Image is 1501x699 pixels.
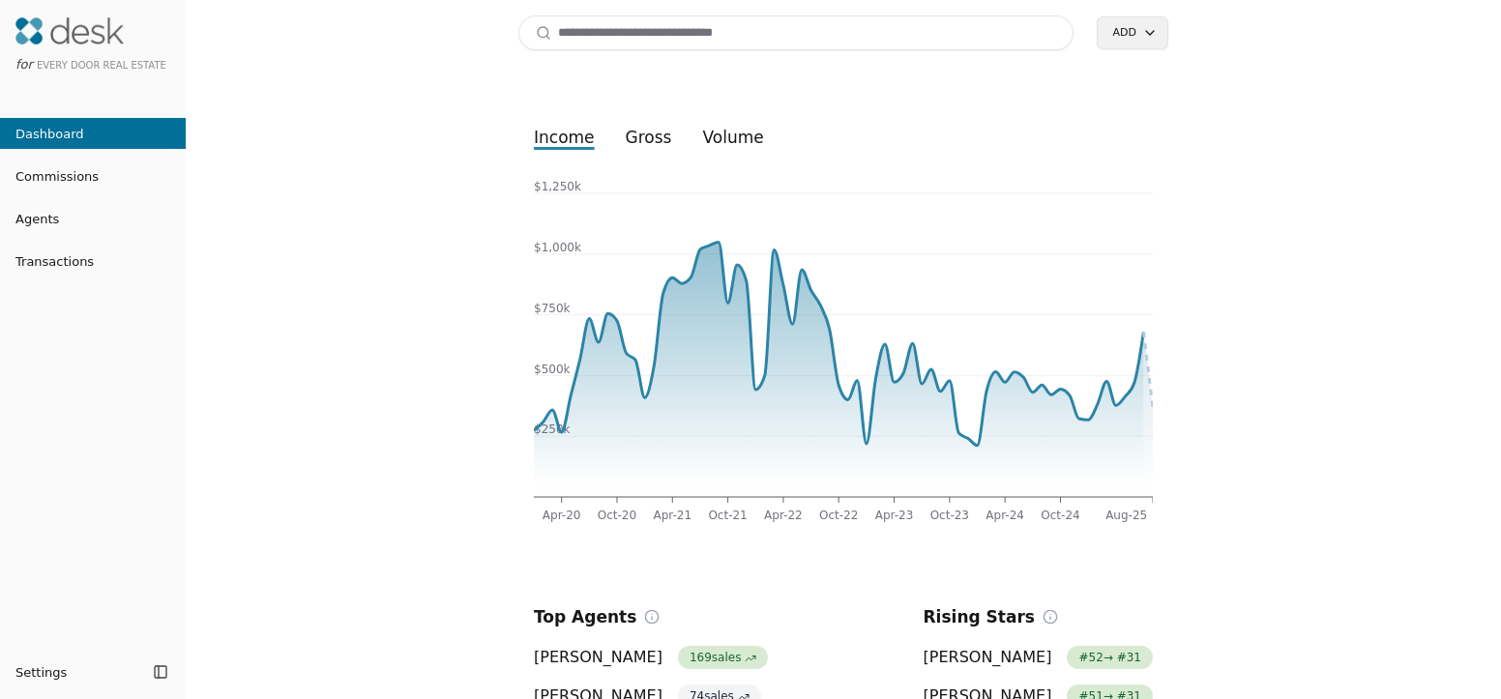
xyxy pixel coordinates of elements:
button: income [518,120,610,155]
tspan: Oct-22 [819,509,858,522]
span: for [15,57,33,72]
button: Add [1097,16,1168,49]
button: gross [610,120,688,155]
tspan: $1,000k [534,241,581,254]
tspan: $1,250k [534,180,581,193]
span: Every Door Real Estate [37,60,166,71]
tspan: $250k [534,422,571,436]
span: Settings [15,662,67,683]
tspan: Oct-24 [1041,509,1079,522]
tspan: Oct-23 [930,509,969,522]
span: [PERSON_NAME] [534,646,662,669]
tspan: $500k [534,363,571,376]
h2: Top Agents [534,603,636,630]
tspan: Oct-20 [598,509,636,522]
h2: Rising Stars [924,603,1035,630]
tspan: Oct-21 [708,509,747,522]
tspan: Apr-20 [543,509,581,522]
tspan: Aug-25 [1105,509,1147,522]
span: 169 sales [678,646,768,669]
tspan: Apr-21 [653,509,692,522]
tspan: Apr-22 [764,509,803,522]
span: # 52 → # 31 [1067,646,1153,669]
span: [PERSON_NAME] [924,646,1052,669]
button: volume [687,120,779,155]
tspan: Apr-24 [986,509,1024,522]
button: Settings [8,656,147,687]
tspan: $750k [534,302,571,315]
tspan: Apr-23 [875,509,914,522]
img: Desk [15,17,124,44]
